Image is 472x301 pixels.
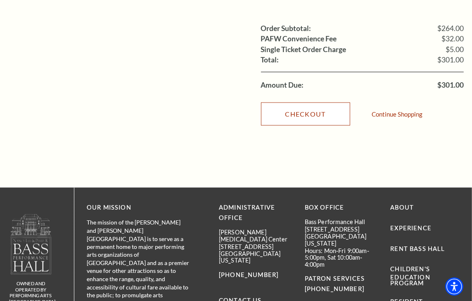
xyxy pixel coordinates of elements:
[261,35,337,43] label: PAFW Convenience Fee
[87,203,190,213] p: OUR MISSION
[305,226,378,233] p: [STREET_ADDRESS]
[446,46,464,53] span: $5.00
[305,218,378,225] p: Bass Performance Hall
[219,250,292,265] p: [GEOGRAPHIC_DATA][US_STATE]
[437,81,464,89] span: $301.00
[261,46,346,53] label: Single Ticket Order Charge
[261,56,279,64] label: Total:
[305,233,378,247] p: [GEOGRAPHIC_DATA][US_STATE]
[437,25,464,32] span: $264.00
[390,204,414,211] a: About
[261,81,304,89] label: Amount Due:
[437,56,464,64] span: $301.00
[305,274,378,295] p: PATRON SERVICES [PHONE_NUMBER]
[390,245,445,252] a: Rent Bass Hall
[441,35,464,43] span: $32.00
[10,214,52,275] img: owned and operated by Performing Arts Fort Worth, A NOT-FOR-PROFIT 501(C)3 ORGANIZATION
[219,270,292,281] p: [PHONE_NUMBER]
[219,229,292,243] p: [PERSON_NAME][MEDICAL_DATA] Center
[261,25,311,32] label: Order Subtotal:
[372,111,422,117] a: Continue Shopping
[219,243,292,250] p: [STREET_ADDRESS]
[261,103,350,126] a: Checkout
[445,277,463,296] div: Accessibility Menu
[219,203,292,223] p: Administrative Office
[305,203,378,213] p: BOX OFFICE
[305,247,378,269] p: Hours: Mon-Fri 9:00am-5:00pm, Sat 10:00am-4:00pm
[390,225,432,232] a: Experience
[390,266,430,287] a: Children's Education Program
